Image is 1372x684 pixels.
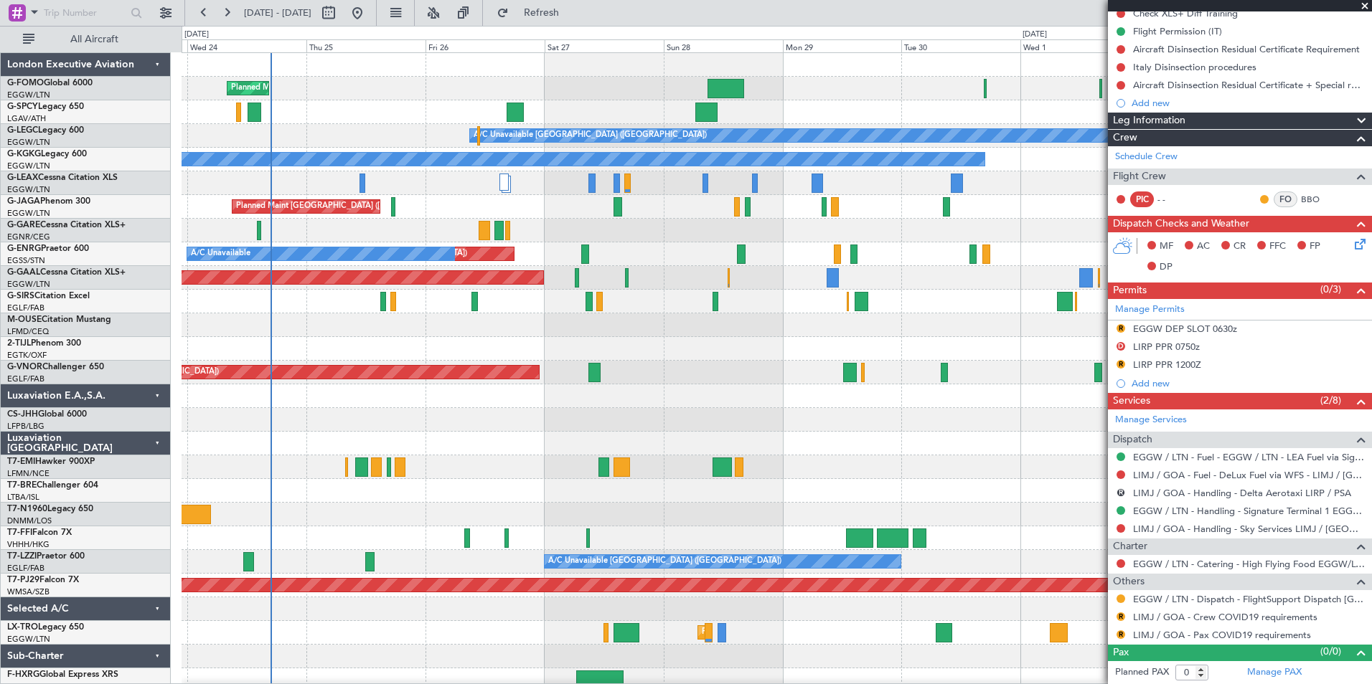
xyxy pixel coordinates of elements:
[7,197,40,206] span: G-JAGA
[1133,469,1365,481] a: LIMJ / GOA - Fuel - DeLux Fuel via WFS - LIMJ / [GEOGRAPHIC_DATA]
[7,232,50,242] a: EGNR/CEG
[7,90,50,100] a: EGGW/LTN
[1133,487,1351,499] a: LIMJ / GOA - Handling - Delta Aerotaxi LIRP / PSA
[7,363,104,371] a: G-VNORChallenger 650
[44,2,126,24] input: Trip Number
[7,326,49,337] a: LFMD/CEQ
[244,6,311,19] span: [DATE] - [DATE]
[7,292,90,300] a: G-SIRSCitation Excel
[7,492,39,503] a: LTBA/ISL
[1133,25,1222,37] div: Flight Permission (IT)
[7,197,90,206] a: G-JAGAPhenom 300
[1133,593,1365,605] a: EGGW / LTN - Dispatch - FlightSupport Dispatch [GEOGRAPHIC_DATA]
[1113,168,1166,185] span: Flight Crew
[7,457,95,466] a: T7-EMIHawker 900XP
[7,670,118,679] a: F-HXRGGlobal Express XRS
[37,34,151,44] span: All Aircraft
[1133,323,1237,335] div: EGGW DEP SLOT 0630z
[187,39,306,52] div: Wed 24
[1117,630,1125,639] button: R
[7,539,50,550] a: VHHH/HKG
[1133,358,1201,371] div: LIRP PPR 1200Z
[1301,193,1333,206] a: BBO
[1133,611,1317,623] a: LIMJ / GOA - Crew COVID19 requirements
[7,303,44,313] a: EGLF/FAB
[1132,377,1365,389] div: Add new
[1160,260,1173,275] span: DP
[7,161,50,171] a: EGGW/LTN
[1133,79,1365,91] div: Aircraft Disinsection Residual Certificate + Special request
[1132,97,1365,109] div: Add new
[1117,488,1125,497] button: R
[7,79,44,87] span: G-FOMO
[1115,150,1178,164] a: Schedule Crew
[1115,665,1169,680] label: Planned PAX
[7,623,38,632] span: LX-TRO
[7,103,84,111] a: G-SPCYLegacy 650
[702,622,928,643] div: Planned Maint [GEOGRAPHIC_DATA] ([GEOGRAPHIC_DATA])
[7,481,37,490] span: T7-BRE
[7,137,50,148] a: EGGW/LTN
[1133,451,1365,463] a: EGGW / LTN - Fuel - EGGW / LTN - LEA Fuel via Signature in EGGW
[7,516,52,526] a: DNMM/LOS
[1113,216,1249,232] span: Dispatch Checks and Weather
[1113,645,1129,661] span: Pax
[7,103,38,111] span: G-SPCY
[7,174,38,182] span: G-LEAX
[7,174,118,182] a: G-LEAXCessna Citation XLS
[7,126,38,135] span: G-LEGC
[231,77,457,99] div: Planned Maint [GEOGRAPHIC_DATA] ([GEOGRAPHIC_DATA])
[7,410,87,419] a: CS-JHHGlobal 6000
[1160,239,1173,254] span: MF
[1133,523,1365,535] a: LIMJ / GOA - Handling - Sky Services LIMJ / [GEOGRAPHIC_DATA]
[1117,324,1125,333] button: R
[1117,360,1125,369] button: R
[7,221,126,229] a: G-GARECessna Citation XLS+
[184,29,209,41] div: [DATE]
[7,184,50,195] a: EGGW/LTN
[1113,130,1137,146] span: Crew
[1020,39,1140,52] div: Wed 1
[1113,113,1185,129] span: Leg Information
[7,279,50,290] a: EGGW/LTN
[7,292,34,300] span: G-SIRS
[7,126,84,135] a: G-LEGCLegacy 600
[474,125,707,146] div: A/C Unavailable [GEOGRAPHIC_DATA] ([GEOGRAPHIC_DATA])
[7,634,50,645] a: EGGW/LTN
[7,670,39,679] span: F-HXRG
[1133,61,1256,73] div: Italy Disinsection procedures
[512,8,572,18] span: Refresh
[1310,239,1320,254] span: FP
[7,113,46,124] a: LGAV/ATH
[7,363,42,371] span: G-VNOR
[1197,239,1210,254] span: AC
[7,339,31,348] span: 2-TIJL
[1274,191,1297,207] div: FO
[7,244,89,253] a: G-ENRGPraetor 600
[236,196,462,217] div: Planned Maint [GEOGRAPHIC_DATA] ([GEOGRAPHIC_DATA])
[1113,574,1145,590] span: Others
[1023,29,1047,41] div: [DATE]
[7,505,47,513] span: T7-N1960
[1320,282,1341,297] span: (0/3)
[1133,558,1365,570] a: EGGW / LTN - Catering - High Flying Food EGGW/LTN
[7,623,84,632] a: LX-TROLegacy 650
[1320,393,1341,408] span: (2/8)
[545,39,664,52] div: Sat 27
[1113,538,1147,555] span: Charter
[1133,43,1360,55] div: Aircraft Disinsection Residual Certificate Requirement
[7,244,41,253] span: G-ENRG
[1157,193,1190,206] div: - -
[1117,612,1125,621] button: R
[7,505,93,513] a: T7-N1960Legacy 650
[7,255,45,266] a: EGSS/STN
[7,374,44,384] a: EGLF/FAB
[16,28,156,51] button: All Aircraft
[7,552,37,561] span: T7-LZZI
[1115,303,1185,317] a: Manage Permits
[7,339,81,348] a: 2-TIJLPhenom 300
[7,528,72,537] a: T7-FFIFalcon 7X
[7,457,35,466] span: T7-EMI
[1133,629,1311,641] a: LIMJ / GOA - Pax COVID19 requirements
[1133,7,1238,19] div: Check XLS+ Diff Training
